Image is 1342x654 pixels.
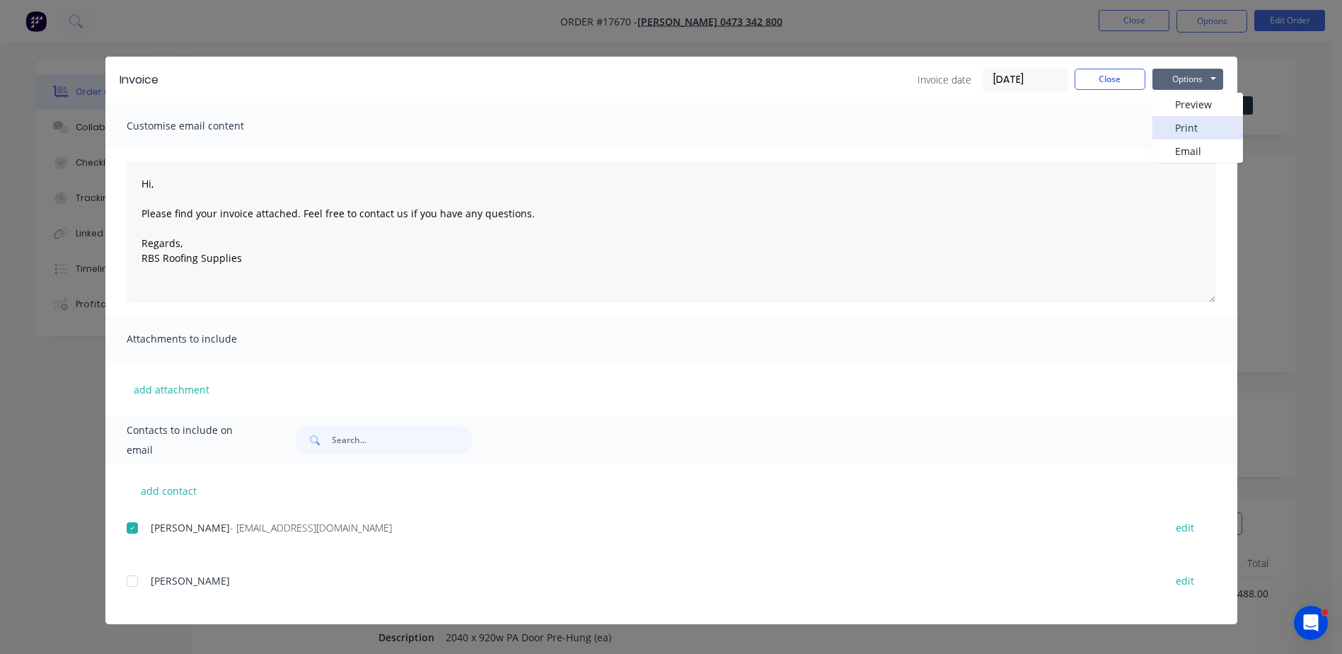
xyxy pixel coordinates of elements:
span: Contacts to include on email [127,420,260,460]
button: add contact [127,480,212,501]
span: [PERSON_NAME] [151,521,230,534]
button: edit [1167,518,1203,537]
input: Search... [332,426,472,454]
button: Email [1152,139,1243,163]
span: Customise email content [127,116,282,136]
span: [PERSON_NAME] [151,574,230,587]
iframe: Intercom live chat [1294,606,1328,640]
span: Attachments to include [127,329,282,349]
span: Invoice date [918,72,971,87]
button: Preview [1152,93,1243,116]
button: Print [1152,116,1243,139]
button: Options [1152,69,1223,90]
div: Invoice [120,71,158,88]
button: add attachment [127,379,216,400]
span: - [EMAIL_ADDRESS][DOMAIN_NAME] [230,521,392,534]
button: edit [1167,571,1203,590]
textarea: Hi, Please find your invoice attached. Feel free to contact us if you have any questions. Regards... [127,161,1216,303]
button: Close [1075,69,1145,90]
